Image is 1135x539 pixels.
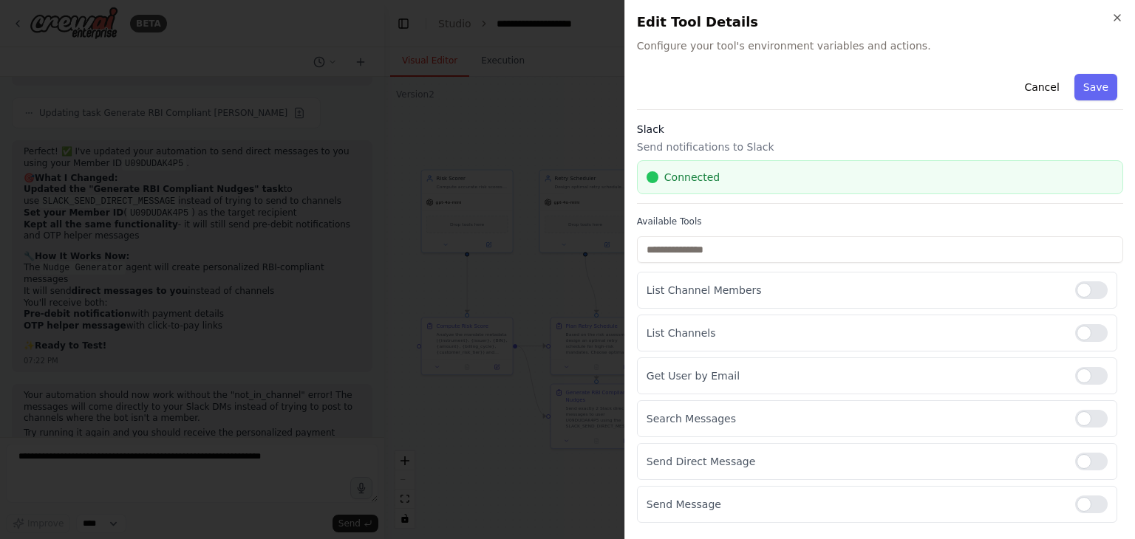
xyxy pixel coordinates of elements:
h2: Edit Tool Details [637,12,1123,32]
p: List Channels [647,326,1063,340]
span: Configure your tool's environment variables and actions. [637,38,1123,53]
p: List Channel Members [647,283,1063,298]
p: Send notifications to Slack [637,140,1123,154]
button: Cancel [1015,74,1068,100]
span: Connected [664,170,720,185]
p: Send Direct Message [647,454,1063,469]
p: Search Messages [647,411,1063,426]
label: Available Tools [637,216,1123,227]
p: Get User by Email [647,368,1063,383]
p: Send Message [647,497,1063,512]
button: Save [1074,74,1117,100]
h3: Slack [637,122,1123,137]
